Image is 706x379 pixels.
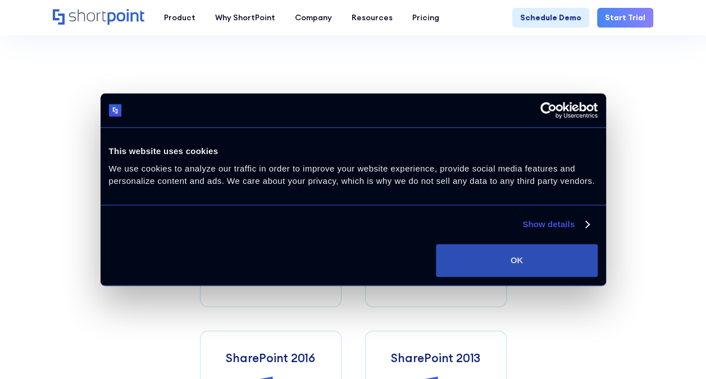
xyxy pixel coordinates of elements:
[342,8,403,28] a: Resources
[650,325,706,379] iframe: Chat Widget
[295,12,332,24] div: Company
[436,244,597,277] button: OK
[164,12,195,24] div: Product
[215,12,275,24] div: Why ShortPoint
[154,8,206,28] a: Product
[109,104,122,117] img: logo
[226,351,315,365] h3: SharePoint 2016
[597,8,653,28] a: Start Trial
[206,8,285,28] a: Why ShortPoint
[109,145,598,158] div: This website uses cookies
[412,12,439,24] div: Pricing
[512,8,589,28] a: Schedule Demo
[53,9,144,26] a: Home
[285,8,342,28] a: Company
[391,351,480,365] h3: SharePoint 2013
[403,8,449,28] a: Pricing
[352,12,393,24] div: Resources
[499,102,598,119] a: Usercentrics Cookiebot - opens in a new window
[522,218,589,231] a: Show details
[109,164,595,186] span: We use cookies to analyze our traffic in order to improve your website experience, provide social...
